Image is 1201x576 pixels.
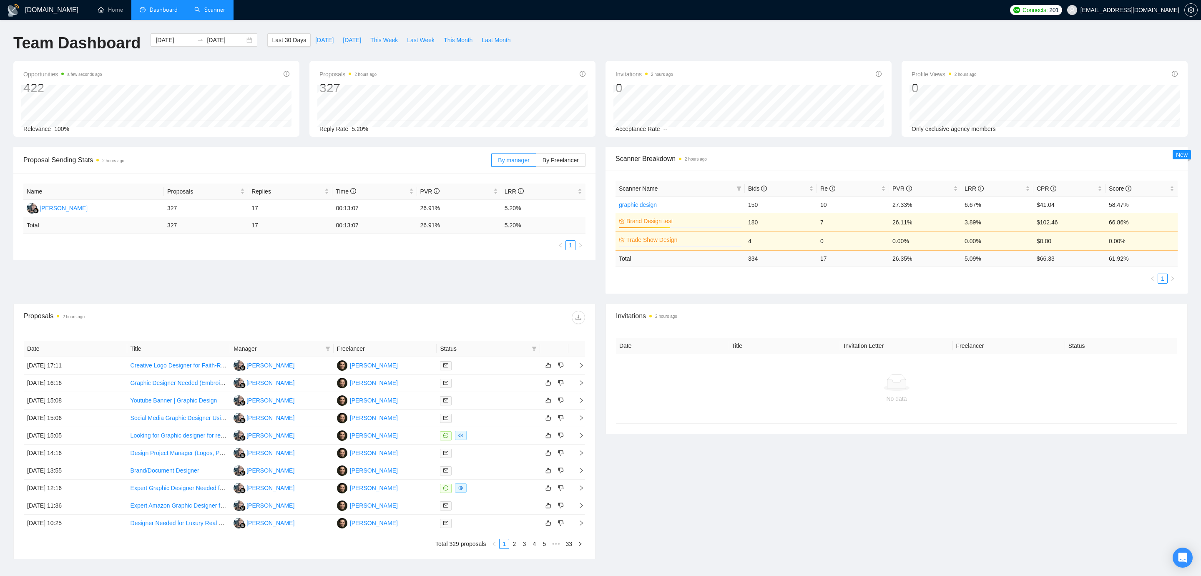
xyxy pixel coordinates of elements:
[240,382,246,388] img: gigradar-bm.png
[131,485,333,491] a: Expert Graphic Designer Needed for Brand [DEMOGRAPHIC_DATA] Creation
[338,33,366,47] button: [DATE]
[197,37,204,43] span: swap-right
[336,188,356,195] span: Time
[500,539,509,548] a: 1
[540,539,549,548] a: 5
[498,157,529,163] span: By manager
[156,35,193,45] input: Start date
[566,241,575,250] a: 1
[443,450,448,455] span: mail
[246,448,294,458] div: [PERSON_NAME]
[748,185,767,192] span: Bids
[54,126,69,132] span: 100%
[337,395,347,406] img: YN
[350,466,398,475] div: [PERSON_NAME]
[558,520,564,526] span: dislike
[1176,151,1188,158] span: New
[23,80,102,96] div: 422
[745,196,817,213] td: 150
[530,539,539,548] a: 4
[556,518,566,528] button: dislike
[558,397,564,404] span: dislike
[556,465,566,475] button: dislike
[482,35,510,45] span: Last Month
[545,397,551,404] span: like
[1037,185,1056,192] span: CPR
[337,362,398,368] a: YN[PERSON_NAME]
[1033,250,1106,267] td: $ 66.33
[1069,7,1075,13] span: user
[912,80,977,96] div: 0
[545,380,551,386] span: like
[965,185,984,192] span: LRR
[197,37,204,43] span: to
[325,346,330,351] span: filter
[443,363,448,368] span: mail
[543,430,553,440] button: like
[1173,548,1193,568] div: Open Intercom Messenger
[556,430,566,440] button: dislike
[492,541,497,546] span: left
[892,185,912,192] span: PVR
[443,503,448,508] span: mail
[556,395,566,405] button: dislike
[1033,231,1106,250] td: $0.00
[337,483,347,493] img: YN
[337,448,347,458] img: YN
[543,518,553,528] button: like
[543,465,553,475] button: like
[27,203,37,214] img: MC
[543,378,553,388] button: like
[619,201,657,208] a: graphic design
[1023,5,1048,15] span: Connects:
[545,450,551,456] span: like
[23,217,164,234] td: Total
[27,204,88,211] a: MC[PERSON_NAME]
[619,237,625,243] span: crown
[343,35,361,45] span: [DATE]
[284,71,289,77] span: info-circle
[565,240,575,250] li: 1
[337,518,347,528] img: YN
[505,188,524,195] span: LRR
[234,519,294,526] a: MC[PERSON_NAME]
[558,502,564,509] span: dislike
[529,539,539,549] li: 4
[337,484,398,491] a: YN[PERSON_NAME]
[420,188,440,195] span: PVR
[572,314,585,321] span: download
[563,539,575,548] a: 33
[246,378,294,387] div: [PERSON_NAME]
[246,518,294,528] div: [PERSON_NAME]
[131,520,319,526] a: Designer Needed for Luxury Real Estate Branding & Marketing Collateral
[407,35,435,45] span: Last Week
[443,398,448,403] span: mail
[337,414,398,421] a: YN[PERSON_NAME]
[234,501,244,511] img: MC
[319,126,348,132] span: Reply Rate
[240,400,246,406] img: gigradar-bm.png
[1150,276,1155,281] span: left
[23,69,102,79] span: Opportunities
[1106,213,1178,231] td: 66.86%
[906,186,912,191] span: info-circle
[234,360,244,371] img: MC
[311,33,338,47] button: [DATE]
[234,414,294,421] a: MC[PERSON_NAME]
[337,519,398,526] a: YN[PERSON_NAME]
[556,413,566,423] button: dislike
[520,539,529,548] a: 3
[820,185,835,192] span: Re
[131,450,279,456] a: Design Project Manager (Logos, PDFs, Pages, Branding)
[558,362,564,369] span: dislike
[337,467,398,473] a: YN[PERSON_NAME]
[246,361,294,370] div: [PERSON_NAME]
[558,415,564,421] span: dislike
[499,539,509,549] li: 1
[102,158,124,163] time: 2 hours ago
[337,430,347,441] img: YN
[1109,185,1131,192] span: Score
[558,432,564,439] span: dislike
[240,365,246,371] img: gigradar-bm.png
[961,213,1033,231] td: 3.89%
